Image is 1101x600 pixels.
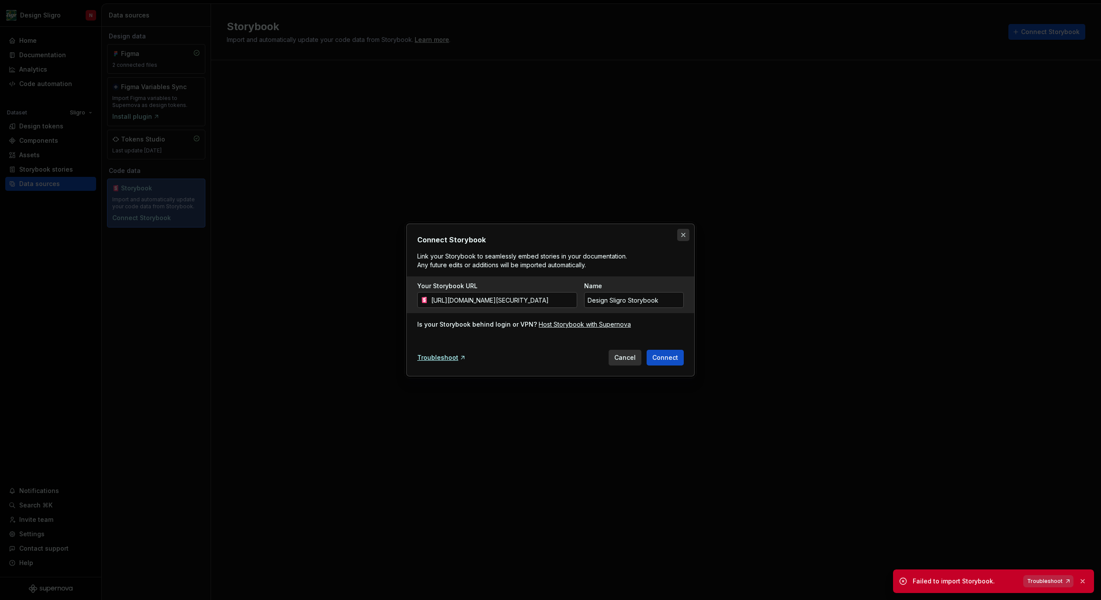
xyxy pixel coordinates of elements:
[614,353,636,362] span: Cancel
[584,292,684,308] input: Custom Storybook Name
[913,577,1018,586] div: Failed to import Storybook.
[584,282,602,290] label: Name
[1027,578,1063,585] span: Troubleshoot
[417,282,478,290] label: Your Storybook URL
[428,292,577,308] input: https://your-storybook-domain.com/...
[417,320,537,329] div: Is your Storybook behind login or VPN?
[647,350,684,366] button: Connect
[539,320,631,329] a: Host Storybook with Supernova
[609,350,641,366] button: Cancel
[417,252,630,269] p: Link your Storybook to seamlessly embed stories in your documentation. Any future edits or additi...
[417,234,684,245] h2: Connect Storybook
[417,353,466,362] a: Troubleshoot
[652,353,678,362] span: Connect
